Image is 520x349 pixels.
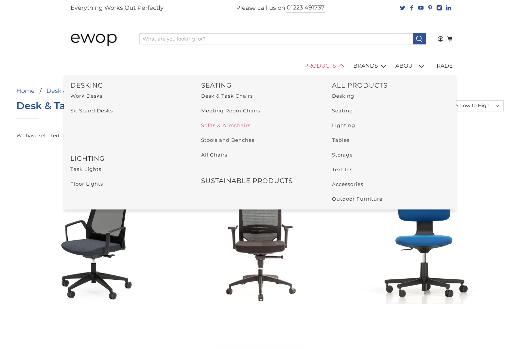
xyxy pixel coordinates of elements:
a: SUSTAINABLE PRODUCTS [201,177,293,185]
a: Accessories [332,181,363,187]
a: All Chairs [201,152,227,158]
a: ABOUT [392,57,430,75]
nav: main navigation [64,57,456,75]
img: Rookie Studio [346,146,504,304]
a: BRANDS [350,57,392,75]
img: KI Europe Office Black Sift Task Chair [181,146,339,304]
a: Meeting Room Chairs [201,108,260,114]
a: Stools and Benches [201,137,254,143]
a: TRADE [430,57,457,75]
a: Seating [332,108,353,114]
input: What are you looking for? [139,33,413,44]
a: PRODUCTS [300,57,350,75]
a: ALL PRODUCTS [332,81,388,89]
a: Sofas & Armchairs [201,122,251,128]
p: We have selected our chair range to encourage healthy and active working by utilising ergonomic a... [16,132,504,140]
a: Desking [332,93,354,99]
a: LIGHTING [70,155,105,162]
a: Storage [332,152,353,158]
a: Desk & Task Chairs [46,88,102,94]
a: SEATING [201,81,232,89]
a: Textiles [332,166,353,173]
a: Lighting [332,122,355,128]
a: Work Desks [70,93,102,99]
a: Floor Lights [70,181,103,187]
p: Everything Works Out Perfectly [71,4,164,12]
h1: Desk & Task Chairs [16,100,111,111]
a: Task Lights [70,166,101,172]
nav: breadcrumbs [16,88,207,94]
a: DESKING [70,81,103,89]
img: Interstuhl Buddy Conference Office Chair Black [16,146,174,304]
a: Home [16,88,35,94]
a: Outdoor Furniture [332,196,383,202]
a: Tables [332,137,350,143]
a: Sit Stand Desks [70,108,113,114]
a: Desk & Task Chairs [201,93,253,99]
p: Please call us on [236,3,329,12]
